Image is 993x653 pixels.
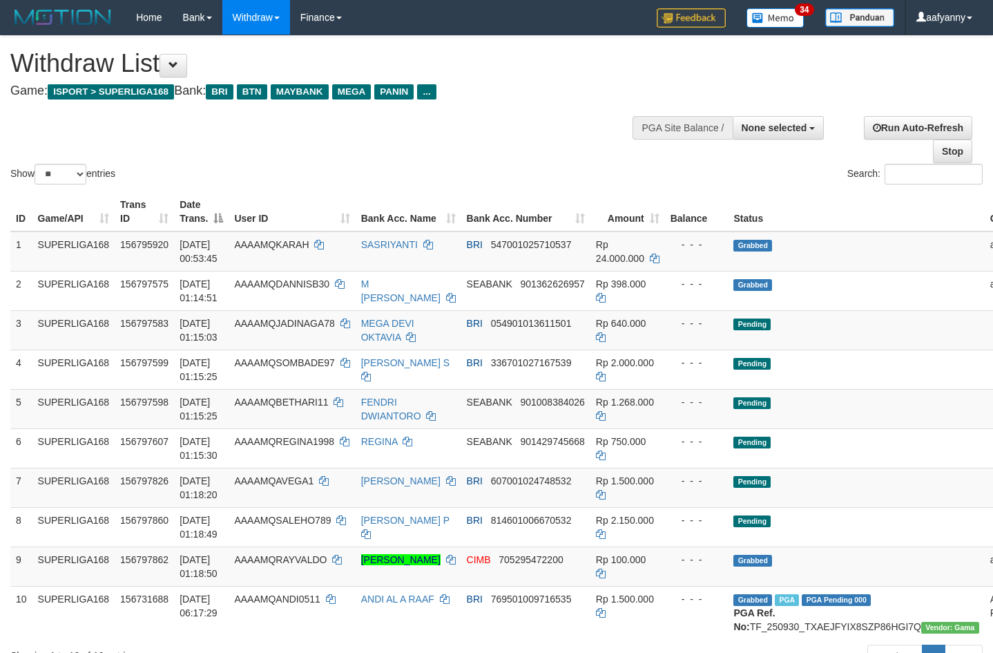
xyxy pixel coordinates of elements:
[10,468,32,507] td: 7
[10,50,648,77] h1: Withdraw List
[733,279,772,291] span: Grabbed
[180,278,218,303] span: [DATE] 01:14:51
[120,318,168,329] span: 156797583
[590,192,665,231] th: Amount: activate to sort column ascending
[671,277,723,291] div: - - -
[467,475,483,486] span: BRI
[234,239,309,250] span: AAAAMQKARAH
[10,164,115,184] label: Show entries
[234,475,314,486] span: AAAAMQAVEGA1
[671,316,723,330] div: - - -
[885,164,983,184] input: Search:
[32,350,115,389] td: SUPERLIGA168
[271,84,329,100] span: MAYBANK
[115,192,174,231] th: Trans ID: activate to sort column ascending
[467,397,512,408] span: SEABANK
[596,436,646,447] span: Rp 750.000
[361,357,450,368] a: [PERSON_NAME] S
[825,8,894,27] img: panduan.png
[180,515,218,540] span: [DATE] 01:18:49
[32,547,115,586] td: SUPERLIGA168
[467,278,512,290] span: SEABANK
[10,310,32,350] td: 3
[35,164,86,184] select: Showentries
[467,515,483,526] span: BRI
[32,389,115,428] td: SUPERLIGA168
[361,239,418,250] a: SASRIYANTI
[596,594,654,605] span: Rp 1.500.000
[10,231,32,272] td: 1
[746,8,804,28] img: Button%20Memo.svg
[10,350,32,389] td: 4
[733,240,772,252] span: Grabbed
[120,357,168,368] span: 156797599
[10,547,32,586] td: 9
[361,436,398,447] a: REGINA
[728,586,984,639] td: TF_250930_TXAEJFYIX8SZP86HGI7Q
[864,116,972,140] a: Run Auto-Refresh
[361,397,421,422] a: FENDRI DWIANTORO
[356,192,461,231] th: Bank Acc. Name: activate to sort column ascending
[10,84,648,98] h4: Game: Bank:
[180,397,218,422] span: [DATE] 01:15:25
[596,357,654,368] span: Rp 2.000.000
[234,397,328,408] span: AAAAMQBETHARI11
[596,554,646,565] span: Rp 100.000
[120,475,168,486] span: 156797826
[234,554,327,565] span: AAAAMQRAYVALDO
[32,310,115,350] td: SUPERLIGA168
[657,8,726,28] img: Feedback.jpg
[10,7,115,28] img: MOTION_logo.png
[733,437,771,448] span: Pending
[775,594,799,606] span: Marked by aafromsomean
[733,515,771,527] span: Pending
[10,507,32,547] td: 8
[180,594,218,618] span: [DATE] 06:17:29
[671,513,723,527] div: - - -
[180,554,218,579] span: [DATE] 01:18:50
[120,239,168,250] span: 156795920
[520,436,584,447] span: Copy 901429745668 to clipboard
[633,116,732,140] div: PGA Site Balance /
[180,357,218,382] span: [DATE] 01:15:25
[491,318,572,329] span: Copy 054901013611501 to clipboard
[234,436,334,447] span: AAAAMQREGINA1998
[596,239,644,264] span: Rp 24.000.000
[491,594,572,605] span: Copy 769501009716535 to clipboard
[234,318,335,329] span: AAAAMQJADINAGA78
[671,474,723,488] div: - - -
[10,389,32,428] td: 5
[32,231,115,272] td: SUPERLIGA168
[733,358,771,370] span: Pending
[921,622,979,634] span: Vendor URL: https://trx31.1velocity.biz
[361,554,441,565] a: [PERSON_NAME]
[180,436,218,461] span: [DATE] 01:15:30
[733,476,771,488] span: Pending
[802,594,871,606] span: PGA Pending
[180,239,218,264] span: [DATE] 00:53:45
[374,84,414,100] span: PANIN
[32,271,115,310] td: SUPERLIGA168
[733,594,772,606] span: Grabbed
[234,594,320,605] span: AAAAMQANDI0511
[10,428,32,468] td: 6
[32,507,115,547] td: SUPERLIGA168
[671,238,723,252] div: - - -
[467,239,483,250] span: BRI
[596,515,654,526] span: Rp 2.150.000
[733,555,772,567] span: Grabbed
[234,357,335,368] span: AAAAMQSOMBADE97
[733,319,771,330] span: Pending
[499,554,563,565] span: Copy 705295472200 to clipboard
[665,192,729,231] th: Balance
[32,428,115,468] td: SUPERLIGA168
[491,239,572,250] span: Copy 547001025710537 to clipboard
[10,192,32,231] th: ID
[467,318,483,329] span: BRI
[120,436,168,447] span: 156797607
[361,515,450,526] a: [PERSON_NAME] P
[361,594,434,605] a: ANDI AL A RAAF
[467,436,512,447] span: SEABANK
[234,278,329,290] span: AAAAMQDANNISB30
[467,357,483,368] span: BRI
